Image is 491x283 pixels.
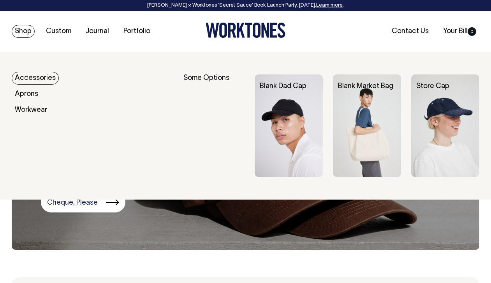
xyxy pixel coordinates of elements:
[12,104,50,117] a: Workwear
[183,74,244,177] div: Some Options
[416,83,449,90] a: Store Cap
[83,25,112,38] a: Journal
[333,74,401,177] img: Blank Market Bag
[255,74,323,177] img: Blank Dad Cap
[411,74,479,177] img: Store Cap
[389,25,432,38] a: Contact Us
[12,72,59,85] a: Accessories
[260,83,306,90] a: Blank Dad Cap
[8,3,483,8] div: [PERSON_NAME] × Worktones ‘Secret Sauce’ Book Launch Party, [DATE]. .
[120,25,153,38] a: Portfolio
[43,25,74,38] a: Custom
[12,88,41,101] a: Aprons
[468,27,476,36] span: 0
[12,25,35,38] a: Shop
[316,3,343,8] a: Learn more
[41,192,125,212] a: Cheque, Please
[338,83,393,90] a: Blank Market Bag
[440,25,479,38] a: Your Bill0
